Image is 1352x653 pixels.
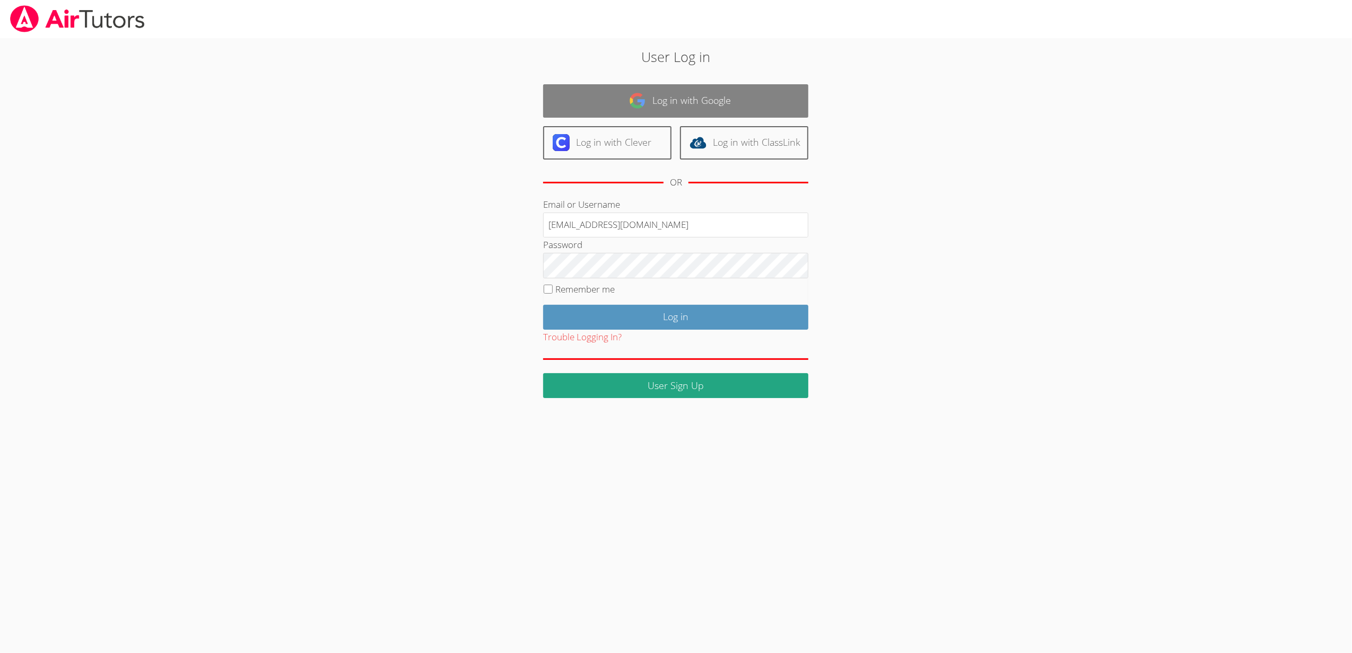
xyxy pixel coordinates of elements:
[629,92,646,109] img: google-logo-50288ca7cdecda66e5e0955fdab243c47b7ad437acaf1139b6f446037453330a.svg
[9,5,146,32] img: airtutors_banner-c4298cdbf04f3fff15de1276eac7730deb9818008684d7c2e4769d2f7ddbe033.png
[543,330,622,345] button: Trouble Logging In?
[543,198,620,210] label: Email or Username
[543,84,808,118] a: Log in with Google
[690,134,706,151] img: classlink-logo-d6bb404cc1216ec64c9a2012d9dc4662098be43eaf13dc465df04b49fa7ab582.svg
[543,239,582,251] label: Password
[543,305,808,330] input: Log in
[670,175,682,190] div: OR
[680,126,808,160] a: Log in with ClassLink
[553,134,570,151] img: clever-logo-6eab21bc6e7a338710f1a6ff85c0baf02591cd810cc4098c63d3a4b26e2feb20.svg
[311,47,1041,67] h2: User Log in
[543,373,808,398] a: User Sign Up
[556,283,615,295] label: Remember me
[543,126,671,160] a: Log in with Clever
